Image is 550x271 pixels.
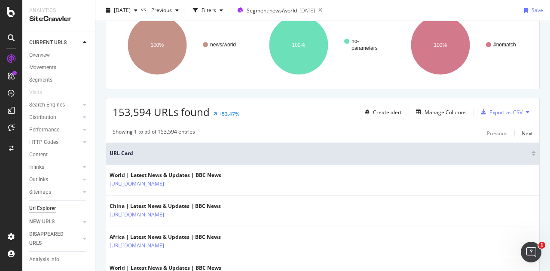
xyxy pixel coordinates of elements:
[425,109,467,116] div: Manage Columns
[29,217,55,226] div: NEW URLS
[29,76,52,85] div: Segments
[29,100,80,110] a: Search Engines
[29,138,58,147] div: HTTP Codes
[434,42,447,48] text: 100%
[210,42,236,48] text: news/world
[29,204,89,213] a: Url Explorer
[373,109,402,116] div: Create alert
[102,3,141,17] button: [DATE]
[29,230,80,248] a: DISAPPEARED URLS
[532,6,543,14] div: Save
[113,128,195,138] div: Showing 1 to 50 of 153,594 entries
[254,8,389,82] svg: A chart.
[299,7,315,14] div: [DATE]
[29,113,56,122] div: Distribution
[29,76,89,85] a: Segments
[351,38,359,44] text: no-
[29,217,80,226] a: NEW URLS
[29,150,89,159] a: Content
[202,6,216,14] div: Filters
[396,8,531,82] svg: A chart.
[29,38,80,47] a: CURRENT URLS
[29,230,73,248] div: DISAPPEARED URLS
[29,100,65,110] div: Search Engines
[29,138,80,147] a: HTTP Codes
[114,6,131,14] span: 2025 Sep. 17th
[29,63,89,72] a: Movements
[489,109,522,116] div: Export as CSV
[29,14,88,24] div: SiteCrawler
[29,7,88,14] div: Analytics
[351,45,378,51] text: parameters
[292,42,306,48] text: 100%
[148,6,172,14] span: Previous
[113,8,247,82] svg: A chart.
[29,51,50,60] div: Overview
[219,110,239,118] div: +53.47%
[29,113,80,122] a: Distribution
[29,63,56,72] div: Movements
[247,7,297,14] span: Segment: news/world
[234,3,315,17] button: Segment:news/world[DATE]
[493,42,516,48] text: #nomatch
[110,210,164,219] a: [URL][DOMAIN_NAME]
[29,255,89,264] a: Analysis Info
[151,42,164,48] text: 100%
[189,3,226,17] button: Filters
[477,105,522,119] button: Export as CSV
[522,130,533,137] div: Next
[29,255,59,264] div: Analysis Info
[141,6,148,13] span: vs
[29,163,80,172] a: Inlinks
[29,163,44,172] div: Inlinks
[29,88,42,97] div: Visits
[487,128,507,138] button: Previous
[29,51,89,60] a: Overview
[538,242,545,249] span: 1
[110,149,529,157] span: URL Card
[29,125,59,134] div: Performance
[29,175,80,184] a: Outlinks
[487,130,507,137] div: Previous
[110,202,221,210] div: China | Latest News & Updates | BBC News
[110,241,164,250] a: [URL][DOMAIN_NAME]
[29,175,48,184] div: Outlinks
[148,3,182,17] button: Previous
[522,128,533,138] button: Next
[29,204,56,213] div: Url Explorer
[29,150,48,159] div: Content
[521,242,541,262] iframe: Intercom live chat
[521,3,543,17] button: Save
[29,88,51,97] a: Visits
[113,105,210,119] span: 153,594 URLs found
[29,188,51,197] div: Sitemaps
[110,171,221,179] div: World | Latest News & Updates | BBC News
[110,233,221,241] div: Africa | Latest News & Updates | BBC News
[412,107,467,117] button: Manage Columns
[110,180,164,188] a: [URL][DOMAIN_NAME]
[29,38,67,47] div: CURRENT URLS
[29,188,80,197] a: Sitemaps
[29,125,80,134] a: Performance
[361,105,402,119] button: Create alert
